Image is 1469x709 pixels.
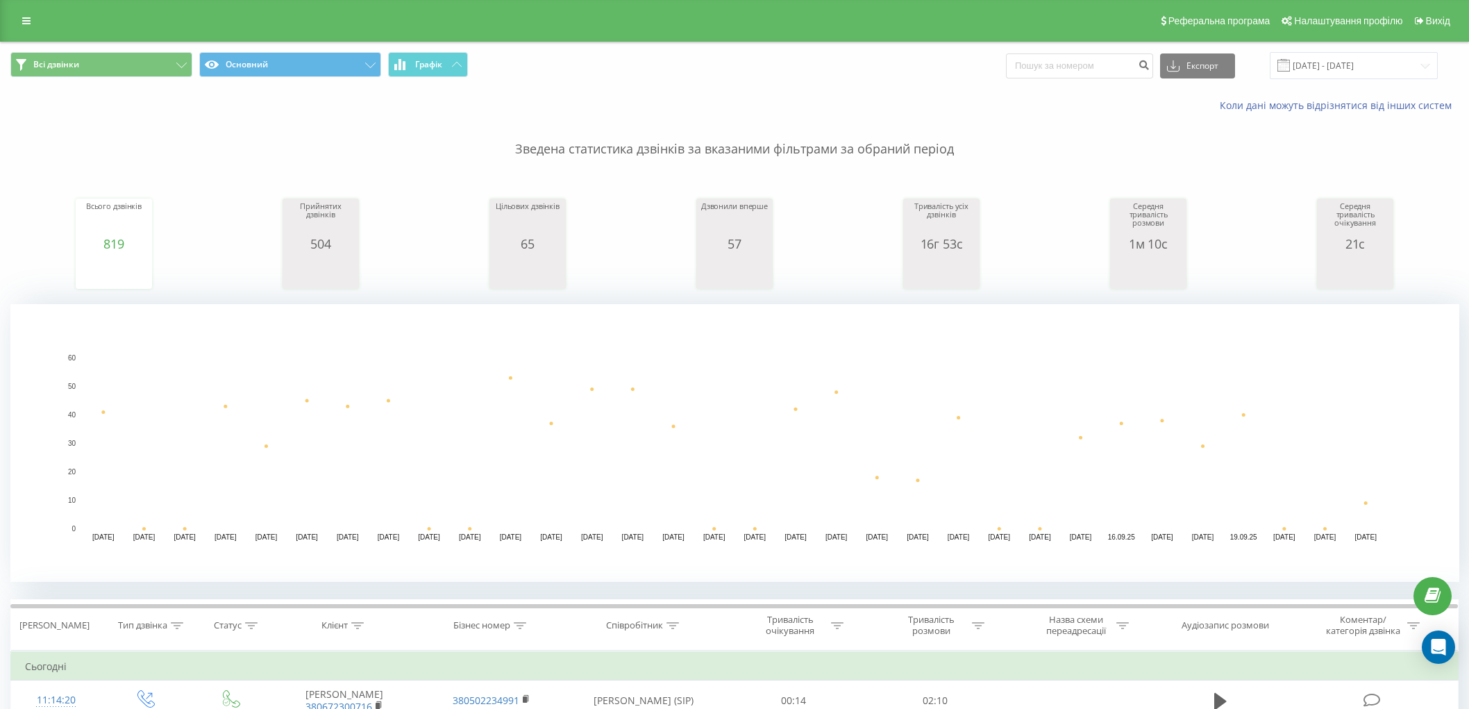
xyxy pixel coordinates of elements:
button: Основний [199,52,381,77]
svg: A chart. [700,251,769,292]
p: Зведена статистика дзвінків за вказаними фільтрами за обраний період [10,112,1459,158]
span: Графік [415,60,442,69]
text: [DATE] [581,533,603,541]
text: [DATE] [866,533,889,541]
text: 50 [68,383,76,390]
div: 819 [79,237,149,251]
svg: A chart. [1320,251,1390,292]
text: [DATE] [92,533,115,541]
div: Прийнятих дзвінків [286,202,355,237]
button: Графік [388,52,468,77]
text: [DATE] [296,533,318,541]
span: Реферальна програма [1168,15,1270,26]
div: 65 [493,237,562,251]
text: [DATE] [1151,533,1173,541]
text: [DATE] [825,533,848,541]
svg: A chart. [10,304,1459,582]
text: 40 [68,411,76,419]
text: [DATE] [662,533,685,541]
text: [DATE] [703,533,725,541]
text: [DATE] [1354,533,1377,541]
div: Статус [214,620,242,632]
text: 60 [68,354,76,362]
svg: A chart. [1114,251,1183,292]
div: Бізнес номер [453,620,510,632]
text: [DATE] [378,533,400,541]
text: [DATE] [255,533,278,541]
div: Назва схеми переадресації [1039,614,1113,637]
div: Аудіозапис розмови [1182,620,1269,632]
span: Вихід [1426,15,1450,26]
text: [DATE] [948,533,970,541]
text: [DATE] [1273,533,1295,541]
a: Коли дані можуть відрізнятися вiд інших систем [1220,99,1459,112]
text: [DATE] [540,533,562,541]
div: Середня тривалість розмови [1114,202,1183,237]
input: Пошук за номером [1006,53,1153,78]
text: [DATE] [215,533,237,541]
div: Коментар/категорія дзвінка [1323,614,1404,637]
div: Тривалість розмови [894,614,968,637]
text: 19.09.25 [1230,533,1257,541]
text: [DATE] [174,533,196,541]
span: Всі дзвінки [33,59,79,70]
text: [DATE] [1070,533,1092,541]
div: Середня тривалість очікування [1320,202,1390,237]
text: 16.09.25 [1108,533,1135,541]
div: 504 [286,237,355,251]
text: [DATE] [907,533,929,541]
text: [DATE] [784,533,807,541]
div: 57 [700,237,769,251]
div: Цільових дзвінків [493,202,562,237]
span: Налаштування профілю [1294,15,1402,26]
td: Сьогодні [11,653,1459,681]
div: 21с [1320,237,1390,251]
text: [DATE] [133,533,156,541]
text: [DATE] [744,533,766,541]
div: Співробітник [606,620,663,632]
button: Всі дзвінки [10,52,192,77]
text: 0 [72,525,76,533]
div: 1м 10с [1114,237,1183,251]
svg: A chart. [79,251,149,292]
text: [DATE] [1029,533,1051,541]
text: 20 [68,468,76,476]
svg: A chart. [493,251,562,292]
text: [DATE] [1314,533,1336,541]
svg: A chart. [907,251,976,292]
text: [DATE] [459,533,481,541]
div: Всього дзвінків [79,202,149,237]
text: 10 [68,497,76,504]
div: Тривалість очікування [753,614,828,637]
svg: A chart. [286,251,355,292]
button: Експорт [1160,53,1235,78]
text: [DATE] [1192,533,1214,541]
div: Клієнт [321,620,348,632]
text: [DATE] [500,533,522,541]
div: Дзвонили вперше [700,202,769,237]
div: Тривалість усіх дзвінків [907,202,976,237]
text: [DATE] [989,533,1011,541]
div: Тип дзвінка [118,620,167,632]
text: [DATE] [337,533,359,541]
div: [PERSON_NAME] [19,620,90,632]
text: [DATE] [418,533,440,541]
div: 16г 53с [907,237,976,251]
div: Open Intercom Messenger [1422,631,1455,664]
a: 380502234991 [453,694,519,707]
text: 30 [68,440,76,447]
text: [DATE] [622,533,644,541]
